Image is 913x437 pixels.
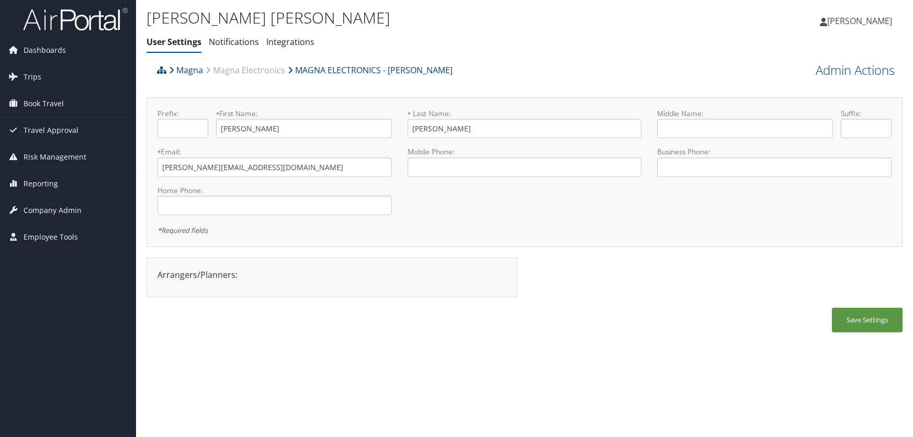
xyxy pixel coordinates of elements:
img: airportal-logo.png [23,7,128,31]
label: Last Name: [408,108,642,119]
span: Company Admin [24,197,82,223]
label: Prefix: [157,108,208,119]
label: Home Phone: [157,185,392,196]
h1: [PERSON_NAME] [PERSON_NAME] [146,7,650,29]
label: Middle Name: [657,108,833,119]
div: Arrangers/Planners: [150,268,514,281]
a: User Settings [146,36,201,48]
button: Save Settings [832,308,903,332]
span: Reporting [24,171,58,197]
label: Suffix: [841,108,892,119]
a: Notifications [209,36,259,48]
em: Required fields [157,226,208,235]
span: Employee Tools [24,224,78,250]
span: Trips [24,64,41,90]
label: Mobile Phone: [408,147,642,157]
span: Book Travel [24,91,64,117]
span: Risk Management [24,144,86,170]
a: Magna [169,60,203,81]
label: First Name: [216,108,392,119]
label: Business Phone: [657,147,892,157]
a: Magna Electronics [206,60,285,81]
span: Dashboards [24,37,66,63]
span: Travel Approval [24,117,78,143]
a: [PERSON_NAME] [820,5,903,37]
a: MAGNA ELECTRONICS - [PERSON_NAME] [288,60,453,81]
span: [PERSON_NAME] [827,15,892,27]
a: Admin Actions [816,61,895,79]
a: Integrations [266,36,314,48]
label: Email: [157,147,392,157]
